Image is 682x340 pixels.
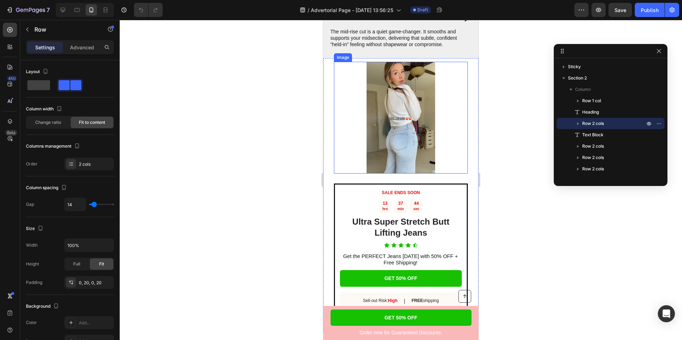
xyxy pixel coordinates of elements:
[658,305,675,322] div: Open Intercom Messenger
[582,143,604,150] span: Row 2 cols
[99,261,104,267] span: Fit
[582,97,601,104] span: Row 1 col
[323,20,478,340] iframe: Design area
[575,86,591,93] span: Column
[79,161,112,168] div: 2 cols
[26,161,38,167] div: Order
[582,177,604,184] span: Row 2 cols
[70,44,94,51] p: Advanced
[26,183,68,193] div: Column spacing
[65,239,114,252] input: Auto
[26,224,45,234] div: Size
[582,131,603,138] span: Text Block
[26,142,81,151] div: Columns management
[5,130,17,136] div: Beta
[641,6,659,14] div: Publish
[34,25,95,34] p: Row
[79,280,112,286] div: 0, 20, 0, 20
[26,201,34,208] div: Gap
[26,242,38,248] div: Width
[311,6,393,14] span: Advertorial Page - [DATE] 13:56:25
[608,3,632,17] button: Save
[26,279,42,286] div: Padding
[134,3,163,17] div: Undo/Redo
[568,63,581,70] span: Sticky
[79,119,105,126] span: Fit to content
[35,119,61,126] span: Change ratio
[26,302,60,311] div: Background
[26,67,50,77] div: Layout
[47,6,50,14] p: 7
[568,75,587,82] span: Section 2
[65,198,86,211] input: Auto
[7,76,17,81] div: 450
[3,3,53,17] button: 7
[26,104,64,114] div: Column width
[35,44,55,51] p: Settings
[582,154,604,161] span: Row 2 cols
[582,165,604,172] span: Row 2 cols
[26,261,39,267] div: Height
[79,320,112,326] div: Add...
[615,7,626,13] span: Save
[635,3,665,17] button: Publish
[73,261,80,267] span: Full
[26,319,37,326] div: Color
[582,120,604,127] span: Row 2 cols
[582,109,599,116] span: Heading
[417,7,428,13] span: Draft
[308,6,309,14] span: /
